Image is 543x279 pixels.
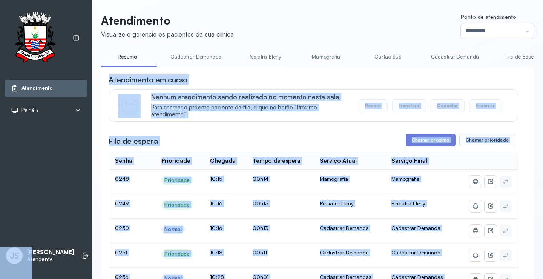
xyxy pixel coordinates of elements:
[320,157,357,165] div: Serviço Atual
[253,249,267,256] span: 00h11
[391,176,420,182] span: Mamografia
[210,249,222,256] span: 10:18
[253,225,268,231] span: 00h13
[109,136,158,146] h3: Fila de espera
[406,134,456,146] button: Chamar próximo
[359,99,388,112] button: Repetir
[320,200,379,207] div: Pediatra Eleny
[320,225,379,231] div: Cadastrar Demanda
[164,251,190,257] div: Prioridade
[101,14,234,27] p: Atendimento
[391,249,440,256] span: Cadastrar Demanda
[8,12,62,65] img: Logotipo do estabelecimento
[253,176,268,182] span: 00h14
[164,226,182,233] div: Normal
[164,202,190,208] div: Prioridade
[115,176,129,182] span: 0248
[163,51,229,63] a: Cadastrar Demandas
[164,177,190,183] div: Prioridade
[161,157,190,165] div: Prioridade
[101,30,234,38] div: Visualize e gerencie os pacientes da sua clínica
[109,74,187,85] h3: Atendimento em curso
[101,51,154,63] a: Resumo
[300,51,353,63] a: Mamografia
[391,225,440,231] span: Cadastrar Demanda
[210,200,222,207] span: 10:16
[115,225,129,231] span: 0250
[118,94,141,116] img: Imagem de CalloutCard
[27,249,74,256] p: [PERSON_NAME]
[21,107,39,113] span: Painéis
[431,99,464,112] button: Congelar
[362,51,414,63] a: Cartão SUS
[11,85,81,92] a: Atendimento
[115,200,129,207] span: 0249
[253,157,301,165] div: Tempo de espera
[210,225,222,231] span: 10:16
[461,14,516,20] span: Ponto de atendimento
[392,99,426,112] button: Transferir
[210,157,236,165] div: Chegada
[469,99,501,112] button: Encerrar
[459,134,515,146] button: Chamar prioridade
[21,85,53,91] span: Atendimento
[320,176,379,182] div: Mamografia
[253,200,268,207] span: 00h13
[27,256,74,262] p: Atendente
[423,51,487,63] a: Cadastrar Demanda
[115,249,127,256] span: 0251
[391,157,427,165] div: Serviço Final
[151,93,351,101] p: Nenhum atendimento sendo realizado no momento nesta sala
[320,249,379,256] div: Cadastrar Demanda
[210,176,222,182] span: 10:15
[238,51,291,63] a: Pediatra Eleny
[151,104,351,119] span: Para chamar o próximo paciente da fila, clique no botão “Próximo atendimento”.
[115,157,132,165] div: Senha
[391,200,425,207] span: Pediatra Eleny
